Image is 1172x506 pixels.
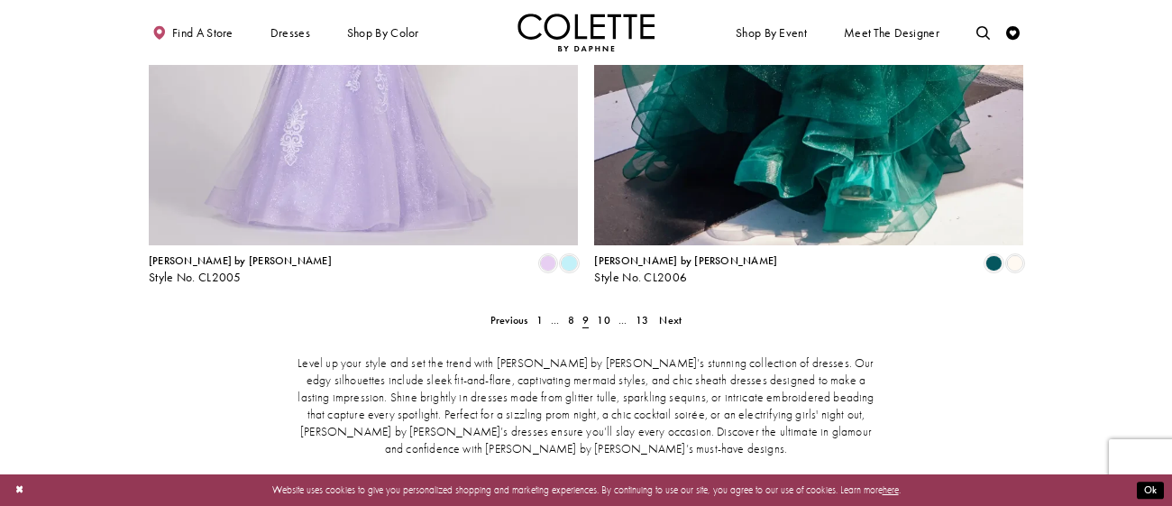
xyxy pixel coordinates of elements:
[1003,14,1023,51] a: Check Wishlist
[536,313,543,327] span: 1
[594,270,687,285] span: Style No. CL2006
[594,253,777,268] span: [PERSON_NAME] by [PERSON_NAME]
[517,14,655,51] a: Visit Home Page
[563,310,578,330] a: 8
[149,14,236,51] a: Find a store
[149,253,332,268] span: [PERSON_NAME] by [PERSON_NAME]
[631,310,653,330] a: 13
[486,310,532,330] a: Prev Page
[840,14,943,51] a: Meet the designer
[578,310,592,330] span: Current page
[551,313,560,327] span: ...
[149,255,332,284] div: Colette by Daphne Style No. CL2005
[517,14,655,51] img: Colette by Daphne
[732,14,810,51] span: Shop By Event
[296,355,876,458] p: Level up your style and set the trend with [PERSON_NAME] by [PERSON_NAME]’s stunning collection o...
[98,481,1074,499] p: Website uses cookies to give you personalized shopping and marketing experiences. By continuing t...
[568,313,574,327] span: 8
[347,26,419,40] span: Shop by color
[172,26,233,40] span: Find a store
[593,310,615,330] a: 10
[985,255,1002,271] i: Spruce
[736,26,807,40] span: Shop By Event
[343,14,422,51] span: Shop by color
[594,255,777,284] div: Colette by Daphne Style No. CL2006
[659,313,682,327] span: Next
[883,483,899,496] a: here
[618,313,627,327] span: ...
[8,478,31,502] button: Close Dialog
[1137,482,1164,499] button: Submit Dialog
[490,313,528,327] span: Previous
[655,310,686,330] a: Next Page
[267,14,314,51] span: Dresses
[546,310,563,330] a: ...
[582,313,589,327] span: 9
[973,14,993,51] a: Toggle search
[270,26,310,40] span: Dresses
[1007,255,1023,271] i: Diamond White
[844,26,939,40] span: Meet the designer
[561,255,577,271] i: Light Blue
[149,270,242,285] span: Style No. CL2005
[614,310,631,330] a: ...
[540,255,556,271] i: Lilac
[636,313,648,327] span: 13
[597,313,609,327] span: 10
[532,310,546,330] a: 1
